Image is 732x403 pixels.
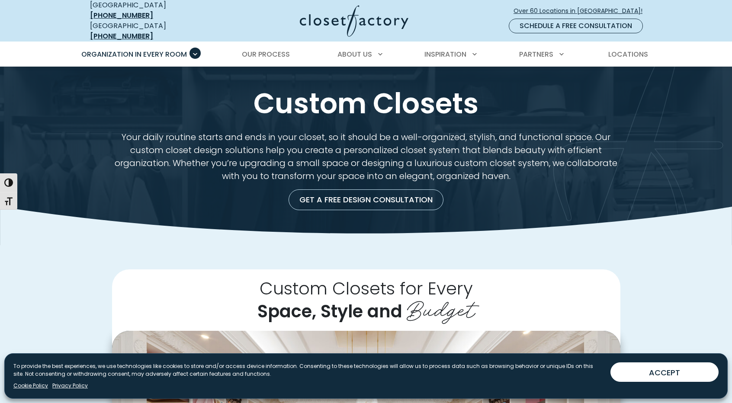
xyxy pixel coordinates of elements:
[81,49,187,59] span: Organization in Every Room
[260,276,473,301] span: Custom Closets for Every
[519,49,553,59] span: Partners
[514,6,649,16] span: Over 60 Locations in [GEOGRAPHIC_DATA]!
[88,87,644,120] h1: Custom Closets
[13,382,48,390] a: Cookie Policy
[610,362,719,382] button: ACCEPT
[513,3,650,19] a: Over 60 Locations in [GEOGRAPHIC_DATA]!
[509,19,643,33] a: Schedule a Free Consultation
[424,49,466,59] span: Inspiration
[112,131,620,182] p: Your daily routine starts and ends in your closet, so it should be a well-organized, stylish, and...
[407,290,475,325] span: Budget
[90,21,215,42] div: [GEOGRAPHIC_DATA]
[13,362,604,378] p: To provide the best experiences, we use technologies like cookies to store and/or access device i...
[90,31,153,41] a: [PHONE_NUMBER]
[52,382,88,390] a: Privacy Policy
[75,42,657,67] nav: Primary Menu
[257,299,402,323] span: Space, Style and
[300,5,408,37] img: Closet Factory Logo
[337,49,372,59] span: About Us
[608,49,648,59] span: Locations
[289,189,443,210] a: Get a Free Design Consultation
[90,10,153,20] a: [PHONE_NUMBER]
[242,49,290,59] span: Our Process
